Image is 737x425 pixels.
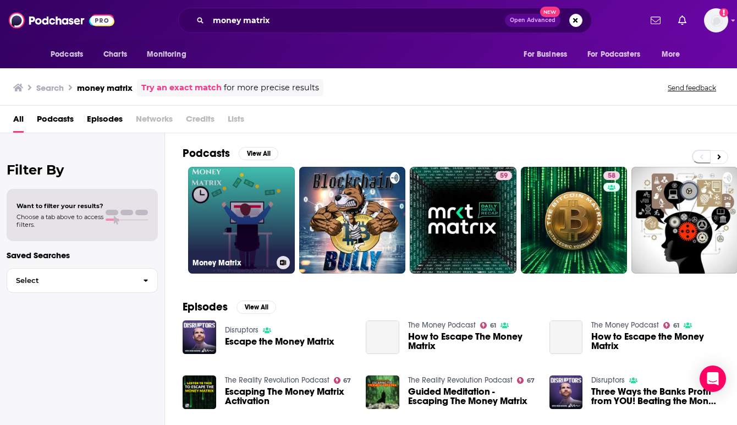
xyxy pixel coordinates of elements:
a: Try an exact match [141,81,222,94]
span: 58 [608,171,615,182]
a: 58 [603,171,620,180]
a: Show notifications dropdown [646,11,665,30]
a: EpisodesView All [183,300,276,314]
button: open menu [516,44,581,65]
img: Escape the Money Matrix [183,320,216,354]
span: Want to filter your results? [16,202,103,210]
a: Escape the Money Matrix [225,337,334,346]
span: 61 [490,323,496,328]
span: Open Advanced [510,18,555,23]
a: Three Ways the Banks Profit from YOU! Beating the Money Matrix [591,387,719,406]
a: 59 [410,167,516,274]
span: 61 [673,323,679,328]
a: 67 [517,377,535,384]
div: Open Intercom Messenger [700,366,726,392]
span: Podcasts [51,47,83,62]
input: Search podcasts, credits, & more... [208,12,505,29]
a: How to Escape the Money Matrix [591,332,719,351]
button: open menu [654,44,694,65]
a: The Reality Revolution Podcast [408,375,513,385]
h2: Episodes [183,300,228,314]
span: More [662,47,680,62]
span: New [540,7,560,17]
a: How to Escape The Money Matrix [408,332,536,351]
span: Lists [228,110,244,133]
button: open menu [580,44,656,65]
button: open menu [43,44,97,65]
span: 67 [527,378,535,383]
span: Monitoring [147,47,186,62]
span: 59 [500,171,508,182]
img: Escaping The Money Matrix Activation [183,375,216,409]
span: Credits [186,110,215,133]
button: View All [237,301,276,314]
img: Guided Meditation - Escaping The Money Matrix [366,375,399,409]
a: Disruptors [225,325,258,335]
span: Select [7,277,134,284]
span: Charts [103,47,127,62]
a: The Money Podcast [408,320,476,330]
a: How to Escape the Money Matrix [549,320,583,354]
svg: Add a profile image [719,8,728,17]
div: Search podcasts, credits, & more... [178,8,592,33]
span: For Business [524,47,567,62]
button: Open AdvancedNew [505,14,560,27]
p: Saved Searches [7,250,158,260]
h3: money matrix [77,83,133,93]
a: Episodes [87,110,123,133]
img: User Profile [704,8,728,32]
h3: Search [36,83,64,93]
a: The Reality Revolution Podcast [225,375,329,385]
a: The Money Podcast [591,320,659,330]
a: 59 [496,171,512,180]
button: Select [7,268,158,293]
button: open menu [139,44,200,65]
a: Money Matrix [188,167,295,274]
span: Choose a tab above to access filters. [16,213,103,228]
h2: Podcasts [183,146,230,160]
a: Show notifications dropdown [674,11,691,30]
button: View All [239,147,278,160]
h2: Filter By [7,162,158,178]
a: How to Escape The Money Matrix [366,320,399,354]
a: Guided Meditation - Escaping The Money Matrix [408,387,536,406]
a: 58 [521,167,628,274]
img: Podchaser - Follow, Share and Rate Podcasts [9,10,114,31]
a: 61 [480,322,496,329]
span: for more precise results [224,81,319,94]
a: All [13,110,24,133]
a: Charts [96,44,134,65]
span: Logged in as HughE [704,8,728,32]
button: Show profile menu [704,8,728,32]
a: Podcasts [37,110,74,133]
img: Three Ways the Banks Profit from YOU! Beating the Money Matrix [549,375,583,409]
a: PodcastsView All [183,146,278,160]
a: Escaping The Money Matrix Activation [225,387,353,406]
h3: Money Matrix [193,258,272,268]
button: Send feedback [664,83,719,92]
span: Networks [136,110,173,133]
a: 61 [663,322,679,329]
span: 67 [343,378,351,383]
a: Disruptors [591,375,625,385]
span: For Podcasters [587,47,640,62]
a: 67 [334,377,351,384]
